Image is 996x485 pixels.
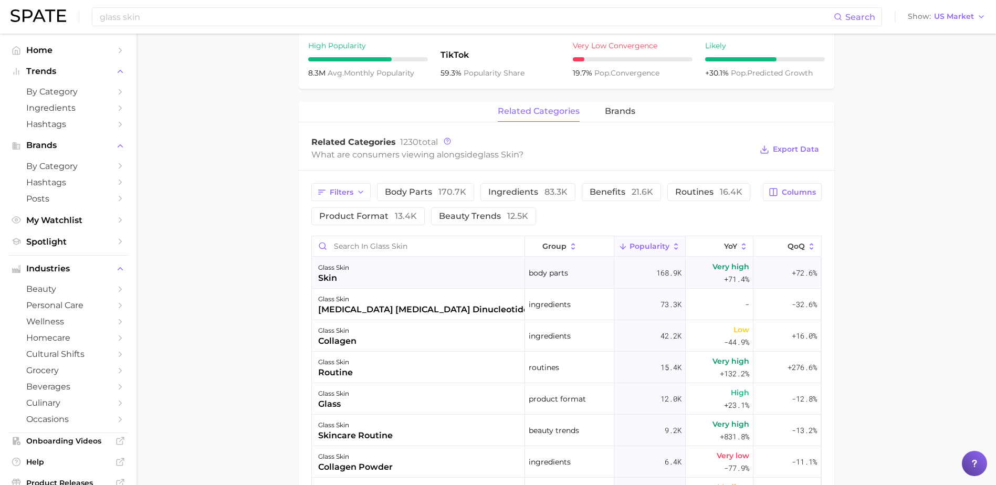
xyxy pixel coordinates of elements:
a: Posts [8,191,128,207]
a: Ingredients [8,100,128,116]
span: 21.6k [632,187,653,197]
button: Trends [8,64,128,79]
span: Popularity [630,242,669,250]
span: 12.0k [660,393,682,405]
div: glass skin [318,387,349,400]
span: YoY [724,242,737,250]
div: glass skin [318,450,393,463]
span: +276.6% [788,361,817,374]
span: -32.6% [792,298,817,311]
span: Low [733,323,749,336]
div: [MEDICAL_DATA] [MEDICAL_DATA] dinucleotide (nad) [318,303,555,316]
button: Filters [311,183,371,201]
a: Onboarding Videos [8,433,128,449]
input: Search here for a brand, industry, or ingredient [99,8,834,26]
span: +30.1% [705,68,731,78]
a: personal care [8,297,128,313]
span: 170.7k [438,187,466,197]
button: Industries [8,261,128,277]
button: YoY [686,236,753,257]
abbr: popularity index [594,68,611,78]
button: Popularity [614,236,686,257]
span: -44.9% [724,336,749,349]
span: Very low [717,449,749,462]
span: My Watchlist [26,215,110,225]
span: beauty [26,284,110,294]
div: 7 / 10 [308,57,428,61]
a: Hashtags [8,116,128,132]
button: Brands [8,138,128,153]
span: Related Categories [311,137,396,147]
span: 9.2k [665,424,682,437]
a: homecare [8,330,128,346]
span: predicted growth [731,68,813,78]
button: group [525,236,614,257]
div: 1 / 10 [573,57,693,61]
span: related categories [498,107,580,116]
div: routine [318,366,353,379]
div: glass skin [318,293,555,305]
button: glass skinskinbody parts168.9kVery high+71.4%+72.6% [312,257,821,289]
span: 73.3k [660,298,682,311]
span: -12.8% [792,393,817,405]
span: routines [529,361,559,374]
span: -11.1% [792,456,817,468]
span: Brands [26,141,110,150]
span: beauty trends [529,424,579,437]
span: +72.6% [792,267,817,279]
span: Spotlight [26,237,110,247]
span: Posts [26,194,110,204]
span: occasions [26,414,110,424]
span: Filters [330,188,353,197]
span: Hashtags [26,119,110,129]
span: body parts [385,188,466,196]
span: grocery [26,365,110,375]
span: glass skin [478,150,519,160]
a: Hashtags [8,174,128,191]
span: +831.8% [720,430,749,443]
span: cultural shifts [26,349,110,359]
span: by Category [26,161,110,171]
span: +132.2% [720,367,749,380]
span: 59.3% [441,68,464,78]
a: by Category [8,83,128,100]
span: 13.4k [395,211,417,221]
img: SPATE [11,9,66,22]
button: Columns [763,183,821,201]
span: 6.4k [665,456,682,468]
span: Help [26,457,110,467]
input: Search in glass skin [312,236,525,256]
div: nicotinamide adenine dinucleotide (nad) [312,289,525,320]
button: glass skinroutineroutines15.4kVery high+132.2%+276.6% [312,352,821,383]
span: TikTok [441,49,560,61]
span: US Market [934,14,974,19]
span: wellness [26,317,110,326]
div: skin [318,272,349,284]
span: Onboarding Videos [26,436,110,446]
span: ingredients [488,188,568,196]
span: beauty trends [439,212,528,220]
a: My Watchlist [8,212,128,228]
span: group [542,242,567,250]
span: product format [529,393,586,405]
button: glass skin[MEDICAL_DATA] [MEDICAL_DATA] dinucleotide (nad)ingredients73.3k--32.6% [312,289,821,320]
button: glass skincollagen powderingredients6.4kVery low-77.9%-11.1% [312,446,821,478]
span: Export Data [773,145,819,154]
span: -77.9% [724,462,749,475]
span: ingredients [529,456,571,468]
span: ingredients [529,330,571,342]
a: culinary [8,395,128,411]
span: Show [908,14,931,19]
span: 42.2k [660,330,682,342]
div: High Popularity [308,39,428,52]
span: Very high [712,355,749,367]
span: 1230 [400,137,418,147]
div: 6 / 10 [705,57,825,61]
span: 15.4k [660,361,682,374]
a: occasions [8,411,128,427]
div: glass skin [318,356,353,368]
span: 19.7% [573,68,594,78]
span: Ingredients [26,103,110,113]
span: routines [675,188,742,196]
span: 12.5k [507,211,528,221]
